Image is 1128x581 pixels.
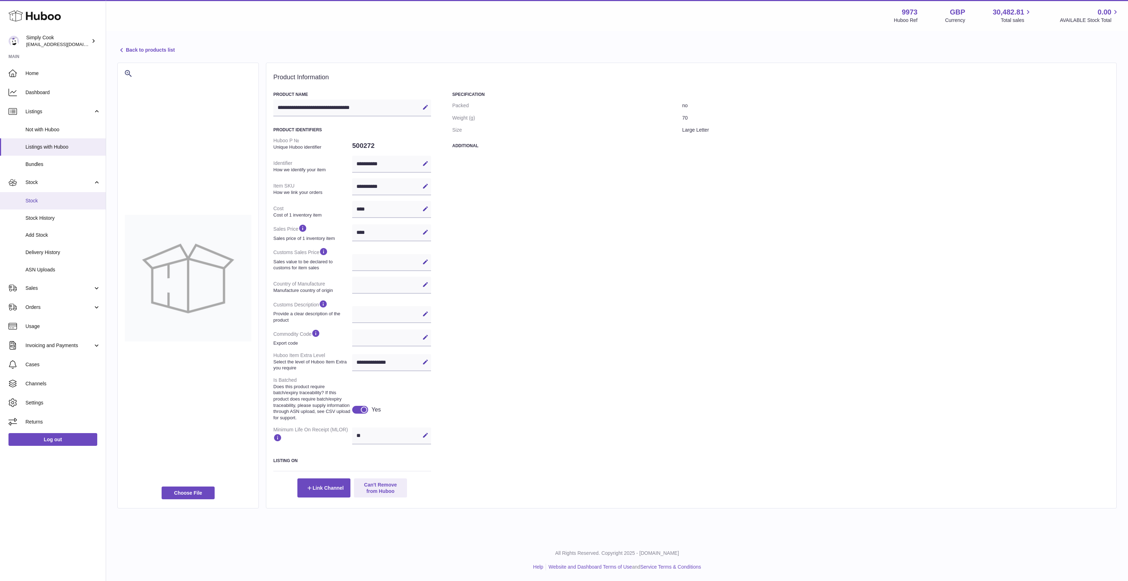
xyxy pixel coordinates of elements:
[273,167,350,173] strong: How we identify your item
[25,361,100,368] span: Cases
[117,46,175,54] a: Back to products list
[372,406,381,414] div: Yes
[273,359,350,371] strong: Select the level of Huboo Item Extra you require
[273,235,350,242] strong: Sales price of 1 inventory item
[546,564,701,570] li: and
[8,36,19,46] img: internalAdmin-9973@internal.huboo.com
[25,342,93,349] span: Invoicing and Payments
[1060,17,1120,24] span: AVAILABLE Stock Total
[273,92,431,97] h3: Product Name
[25,215,100,222] span: Stock History
[273,297,352,326] dt: Customs Description
[273,157,352,176] dt: Identifier
[25,304,93,311] span: Orders
[682,124,1109,136] dd: Large Letter
[26,34,90,48] div: Simply Cook
[25,126,100,133] span: Not with Huboo
[273,259,350,271] strong: Sales value to be declared to customs for item sales
[902,7,918,17] strong: 9973
[8,433,97,446] a: Log out
[452,124,682,136] dt: Size
[25,232,100,238] span: Add Stock
[452,112,682,124] dt: Weight (g)
[25,399,100,406] span: Settings
[894,17,918,24] div: Huboo Ref
[273,244,352,274] dt: Customs Sales Price
[354,478,407,497] button: Can't Remove from Huboo
[273,134,352,153] dt: Huboo P №
[1060,7,1120,24] a: 0.00 AVAILABLE Stock Total
[273,311,350,323] strong: Provide a clear description of the product
[950,7,965,17] strong: GBP
[452,92,1109,97] h3: Specification
[25,108,93,115] span: Listings
[162,487,215,499] span: Choose File
[533,564,543,570] a: Help
[25,144,100,150] span: Listings with Huboo
[25,70,100,77] span: Home
[26,41,104,47] span: [EMAIL_ADDRESS][DOMAIN_NAME]
[25,323,100,330] span: Usage
[273,458,431,464] h3: Listing On
[25,197,100,204] span: Stock
[273,374,352,424] dt: Is Batched
[273,202,352,221] dt: Cost
[273,278,352,296] dt: Country of Manufacture
[25,266,100,273] span: ASN Uploads
[993,7,1024,17] span: 30,482.81
[273,74,1109,81] h2: Product Information
[993,7,1032,24] a: 30,482.81 Total sales
[125,215,251,341] img: no-photo-large.jpg
[25,380,100,387] span: Channels
[25,161,100,168] span: Bundles
[273,144,350,150] strong: Unique Huboo identifier
[452,99,682,112] dt: Packed
[25,249,100,256] span: Delivery History
[452,143,1109,149] h3: Additional
[25,179,93,186] span: Stock
[682,99,1109,112] dd: no
[682,112,1109,124] dd: 70
[112,550,1122,557] p: All Rights Reserved. Copyright 2025 - [DOMAIN_NAME]
[273,349,352,374] dt: Huboo Item Extra Level
[640,564,701,570] a: Service Terms & Conditions
[1001,17,1032,24] span: Total sales
[945,17,965,24] div: Currency
[548,564,632,570] a: Website and Dashboard Terms of Use
[273,212,350,218] strong: Cost of 1 inventory item
[273,326,352,349] dt: Commodity Code
[297,478,350,497] button: Link Channel
[273,221,352,244] dt: Sales Price
[273,180,352,198] dt: Item SKU
[273,384,350,421] strong: Does this product require batch/expiry traceability? If this product does require batch/expiry tr...
[1098,7,1111,17] span: 0.00
[273,340,350,346] strong: Export code
[25,419,100,425] span: Returns
[273,424,352,447] dt: Minimum Life On Receipt (MLOR)
[352,138,431,153] dd: 500272
[273,127,431,133] h3: Product Identifiers
[25,285,93,292] span: Sales
[273,287,350,294] strong: Manufacture country of origin
[273,189,350,196] strong: How we link your orders
[25,89,100,96] span: Dashboard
